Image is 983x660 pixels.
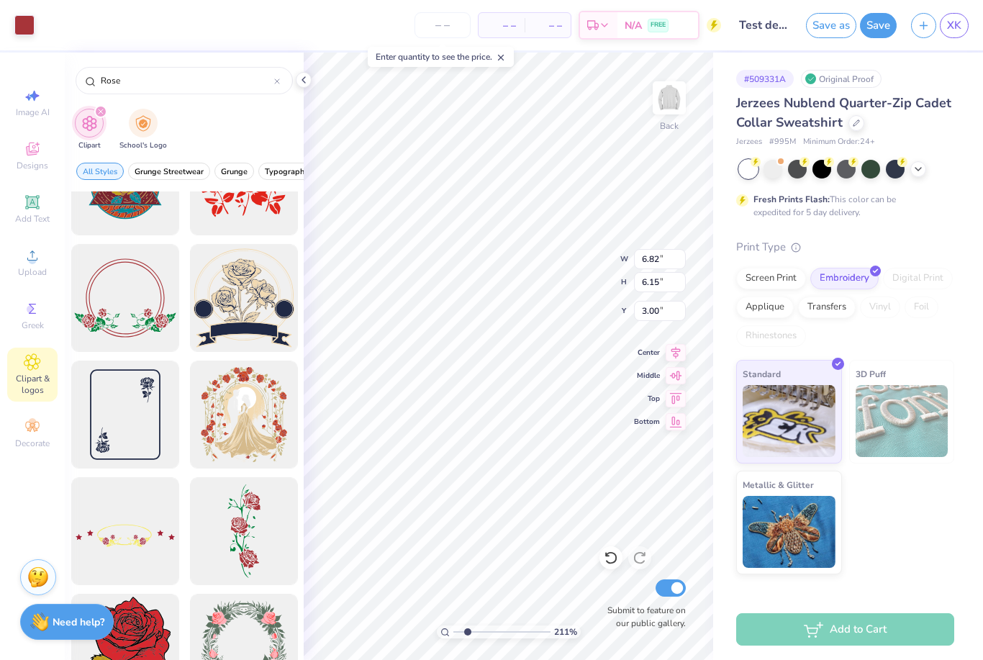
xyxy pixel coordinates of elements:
button: filter button [128,163,210,180]
span: Jerzees [736,136,762,148]
span: Metallic & Glitter [743,477,814,492]
div: # 509331A [736,70,794,88]
div: This color can be expedited for 5 day delivery. [753,193,930,219]
button: filter button [214,163,254,180]
div: filter for School's Logo [119,109,167,151]
span: School's Logo [119,140,167,151]
span: Upload [18,266,47,278]
img: Back [655,83,684,112]
span: Designs [17,160,48,171]
a: XK [940,13,969,38]
div: Foil [905,297,938,318]
img: Standard [743,385,835,457]
div: Enter quantity to see the price. [368,47,514,67]
button: Save [860,13,897,38]
span: Image AI [16,107,50,118]
span: Clipart & logos [7,373,58,396]
button: filter button [119,109,167,151]
img: Clipart Image [81,115,98,132]
span: Clipart [78,140,101,151]
input: Try "Stars" [99,73,274,88]
label: Submit to feature on our public gallery. [599,604,686,630]
span: Add Text [15,213,50,225]
button: Save as [806,13,856,38]
span: Standard [743,366,781,381]
input: – – [415,12,471,38]
span: 3D Puff [856,366,886,381]
span: 211 % [554,625,577,638]
span: – – [487,18,516,33]
div: Screen Print [736,268,806,289]
span: Decorate [15,438,50,449]
span: XK [947,17,961,34]
span: Typography [265,166,309,177]
button: filter button [75,109,104,151]
strong: Need help? [53,615,104,629]
div: Digital Print [883,268,953,289]
span: FREE [651,20,666,30]
img: 3D Puff [856,385,948,457]
span: Bottom [634,417,660,427]
span: Center [634,348,660,358]
span: N/A [625,18,642,33]
span: Minimum Order: 24 + [803,136,875,148]
span: – – [533,18,562,33]
span: Middle [634,371,660,381]
div: Rhinestones [736,325,806,347]
div: Transfers [798,297,856,318]
button: filter button [258,163,315,180]
div: Embroidery [810,268,879,289]
div: filter for Clipart [75,109,104,151]
img: School's Logo Image [135,115,151,132]
button: filter button [76,163,124,180]
span: # 995M [769,136,796,148]
span: All Styles [83,166,117,177]
div: Applique [736,297,794,318]
div: Print Type [736,239,954,256]
strong: Fresh Prints Flash: [753,194,830,205]
span: Grunge Streetwear [135,166,204,177]
span: Top [634,394,660,404]
input: Untitled Design [728,11,799,40]
span: Greek [22,320,44,331]
span: Jerzees Nublend Quarter-Zip Cadet Collar Sweatshirt [736,94,951,131]
img: Metallic & Glitter [743,496,835,568]
div: Vinyl [860,297,900,318]
div: Back [660,119,679,132]
span: Grunge [221,166,248,177]
div: Original Proof [801,70,882,88]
